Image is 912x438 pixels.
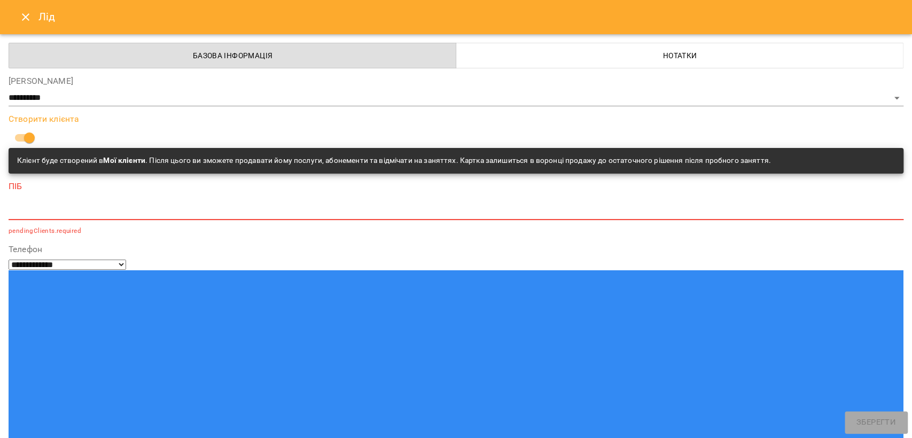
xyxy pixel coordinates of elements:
label: Створити клієнта [9,115,903,123]
b: Мої клієнти [103,156,145,165]
span: Базова інформація [15,49,450,62]
p: pendingClients.required [9,226,903,237]
label: [PERSON_NAME] [9,77,903,85]
button: Базова інформація [9,43,456,68]
button: Нотатки [456,43,903,68]
button: Close [13,4,38,30]
select: Phone number country [9,260,126,270]
span: Нотатки [463,49,897,62]
span: Клієнт буде створений в . Після цього ви зможете продавати йому послуги, абонементи та відмічати ... [17,156,771,165]
label: ПІБ [9,182,903,191]
h6: Лід [38,9,899,25]
label: Телефон [9,245,903,254]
